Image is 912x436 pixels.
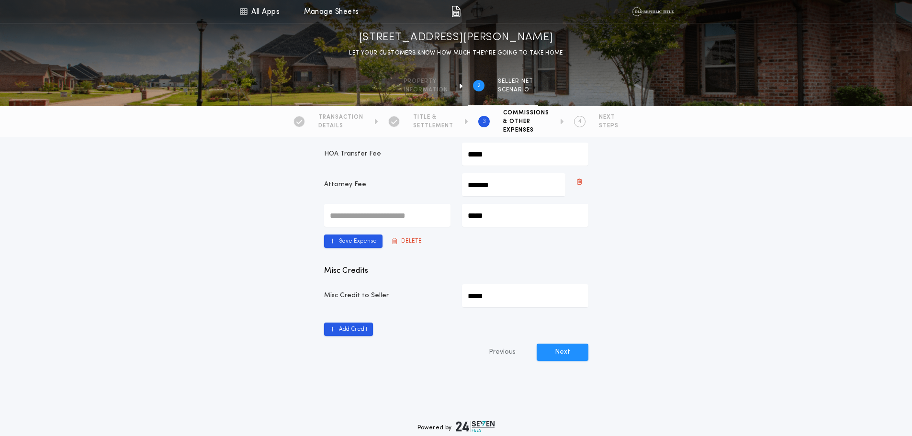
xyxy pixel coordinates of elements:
span: TRANSACTION [318,113,363,121]
span: Property [404,78,448,85]
p: Attorney Fee [324,180,450,190]
h2: 4 [578,118,582,125]
button: DELETE [386,235,428,248]
span: SCENARIO [498,86,533,94]
span: & OTHER [503,118,549,125]
span: SETTLEMENT [413,122,453,130]
span: DETAILS [318,122,363,130]
h2: 2 [477,82,481,89]
button: Add Credit [324,323,373,336]
p: Misc Credits [324,265,588,277]
span: COMMISSIONS [503,109,549,117]
h2: 3 [483,118,486,125]
p: LET YOUR CUSTOMERS KNOW HOW MUCH THEY’RE GOING TO TAKE HOME [349,48,563,58]
span: information [404,86,448,94]
span: STEPS [599,122,619,130]
button: Save Expense [324,235,383,248]
p: Misc Credit to Seller [324,291,450,301]
span: NEXT [599,113,619,121]
p: HOA Transfer Fee [324,149,450,159]
span: TITLE & [413,113,453,121]
button: Next [537,344,588,361]
img: img [451,6,461,17]
span: EXPENSES [503,126,549,134]
span: SELLER NET [498,78,533,85]
h1: [STREET_ADDRESS][PERSON_NAME] [359,30,553,45]
button: Previous [470,344,535,361]
div: Powered by [417,421,495,432]
img: vs-icon [632,7,673,16]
